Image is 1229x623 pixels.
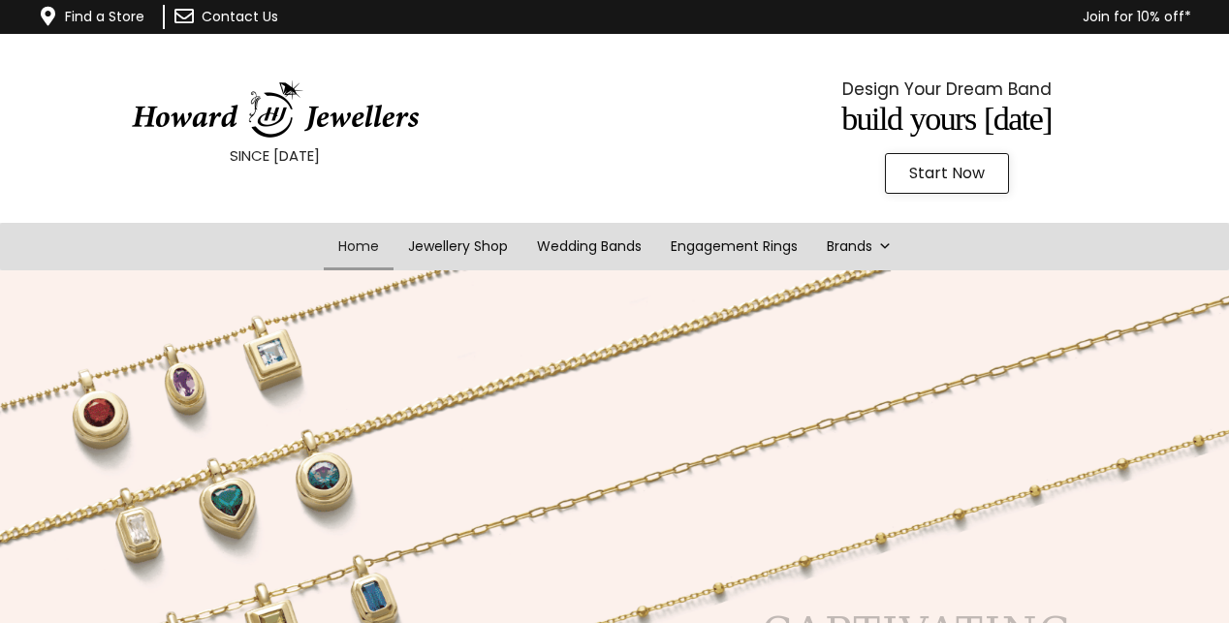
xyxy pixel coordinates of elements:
[202,7,278,26] a: Contact Us
[394,223,522,270] a: Jewellery Shop
[324,223,394,270] a: Home
[48,143,501,169] p: SINCE [DATE]
[393,5,1191,29] p: Join for 10% off*
[522,223,656,270] a: Wedding Bands
[656,223,812,270] a: Engagement Rings
[130,80,421,139] img: HowardJewellersLogo-04
[841,101,1052,137] span: Build Yours [DATE]
[909,166,985,181] span: Start Now
[65,7,144,26] a: Find a Store
[812,223,906,270] a: Brands
[720,75,1173,104] p: Design Your Dream Band
[885,153,1009,194] a: Start Now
